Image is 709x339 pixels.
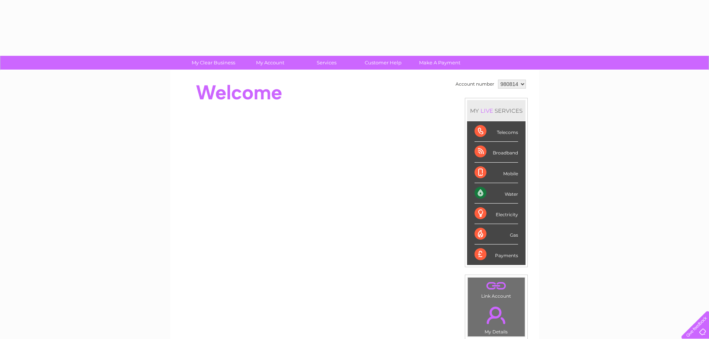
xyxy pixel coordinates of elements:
[409,56,470,70] a: Make A Payment
[475,163,518,183] div: Mobile
[475,142,518,162] div: Broadband
[467,277,525,301] td: Link Account
[470,279,523,292] a: .
[296,56,357,70] a: Services
[467,100,526,121] div: MY SERVICES
[479,107,495,114] div: LIVE
[475,204,518,224] div: Electricity
[454,78,496,90] td: Account number
[239,56,301,70] a: My Account
[475,244,518,265] div: Payments
[475,121,518,142] div: Telecoms
[352,56,414,70] a: Customer Help
[183,56,244,70] a: My Clear Business
[475,183,518,204] div: Water
[475,224,518,244] div: Gas
[470,302,523,328] a: .
[467,300,525,337] td: My Details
